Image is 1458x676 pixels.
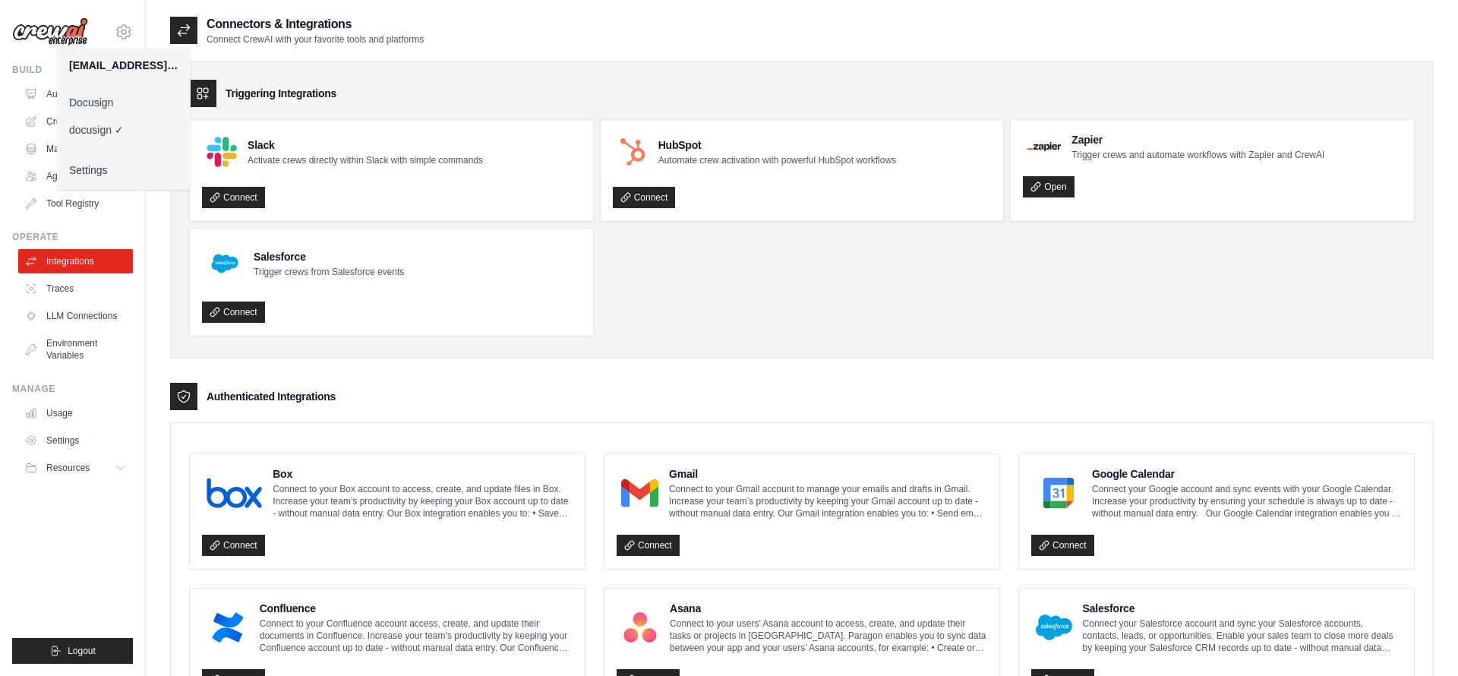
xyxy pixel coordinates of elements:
a: Settings [57,156,191,184]
a: docusign ✓ [57,116,191,144]
p: Trigger crews from Salesforce events [254,266,404,278]
div: Build [12,64,133,76]
a: Traces [18,276,133,301]
h4: Confluence [260,601,573,616]
a: LLM Connections [18,304,133,328]
h3: Authenticated Integrations [207,389,336,404]
img: Logo [12,17,88,46]
img: Gmail Logo [621,478,658,508]
p: Connect to your Gmail account to manage your emails and drafts in Gmail. Increase your team’s pro... [669,483,987,520]
a: Connect [202,187,265,208]
h4: Salesforce [1083,601,1402,616]
a: Connect [202,302,265,323]
h4: Google Calendar [1092,466,1402,482]
a: Connect [1031,535,1094,556]
p: Connect CrewAI with your favorite tools and platforms [207,33,424,46]
span: Logout [68,645,96,657]
p: Trigger crews and automate workflows with Zapier and CrewAI [1071,149,1324,161]
img: Salesforce Logo [207,245,243,282]
a: Docusign [57,89,191,116]
a: Connect [613,187,676,208]
p: Connect your Salesforce account and sync your Salesforce accounts, contacts, leads, or opportunit... [1083,618,1402,654]
img: Slack Logo [207,137,237,167]
p: Automate crew activation with powerful HubSpot workflows [658,154,896,166]
img: Confluence Logo [207,612,249,643]
h4: Asana [670,601,987,616]
a: Settings [18,428,133,453]
div: [EMAIL_ADDRESS][PERSON_NAME][DOMAIN_NAME] [69,58,178,73]
a: Tool Registry [18,191,133,216]
a: Environment Variables [18,331,133,368]
p: Connect to your Confluence account access, create, and update their documents in Confluence. Incr... [260,618,573,654]
h4: Salesforce [254,249,404,264]
a: Crew Studio [18,109,133,134]
span: Resources [46,462,90,474]
a: Connect [202,535,265,556]
h2: Connectors & Integrations [207,15,424,33]
h4: Box [273,466,573,482]
button: Logout [12,638,133,664]
a: Automations [18,82,133,106]
a: Connect [617,535,680,556]
h4: HubSpot [658,137,896,153]
img: Zapier Logo [1027,142,1061,151]
a: Usage [18,401,133,425]
p: Connect to your Box account to access, create, and update files in Box. Increase your team’s prod... [273,483,573,520]
div: Manage [12,383,133,395]
h3: Triggering Integrations [226,86,336,101]
img: Box Logo [207,478,262,508]
div: Operate [12,231,133,243]
a: Agents [18,164,133,188]
img: Asana Logo [621,612,659,643]
img: Google Calendar Logo [1036,478,1081,508]
h4: Gmail [669,466,987,482]
img: Salesforce Logo [1036,612,1072,643]
img: HubSpot Logo [617,137,648,167]
p: Connect your Google account and sync events with your Google Calendar. Increase your productivity... [1092,483,1402,520]
a: Open [1023,176,1074,197]
p: Activate crews directly within Slack with simple commands [248,154,483,166]
h4: Zapier [1071,132,1324,147]
h4: Slack [248,137,483,153]
button: Resources [18,456,133,480]
p: Connect to your users’ Asana account to access, create, and update their tasks or projects in [GE... [670,618,987,654]
a: Integrations [18,249,133,273]
a: Marketplace [18,137,133,161]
